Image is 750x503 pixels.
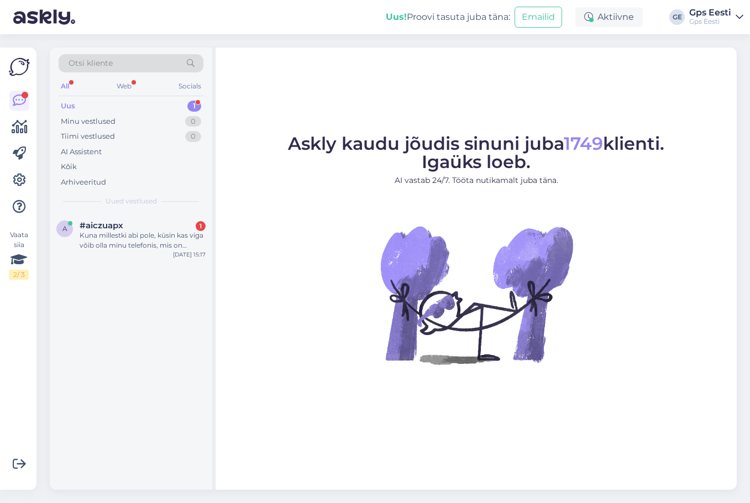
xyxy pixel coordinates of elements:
[9,56,30,77] img: Askly Logo
[80,221,123,230] span: #aiczuapx
[689,8,731,17] div: Gps Eesti
[689,8,743,26] a: Gps EestiGps Eesti
[69,57,113,69] span: Otsi kliente
[288,133,664,172] span: Askly kaudu jõudis sinuni juba klienti. Igaüks loeb.
[80,230,206,250] div: Kuna millestki abi pole, küsin kas viga võib olla minu telefonis, mis on lihtsalt vana ?
[689,17,731,26] div: Gps Eesti
[187,101,201,112] div: 1
[386,11,510,24] div: Proovi tasuta juba täna:
[575,7,643,27] div: Aktiivne
[196,221,206,231] div: 1
[515,7,562,28] button: Emailid
[61,101,75,112] div: Uus
[173,250,206,259] div: [DATE] 15:17
[59,79,71,93] div: All
[106,196,157,206] span: Uued vestlused
[9,270,29,280] div: 2 / 3
[185,116,201,127] div: 0
[185,131,201,142] div: 0
[669,9,685,25] div: GE
[61,161,77,172] div: Kõik
[288,175,664,186] p: AI vastab 24/7. Tööta nutikamalt juba täna.
[62,224,67,233] span: a
[176,79,203,93] div: Socials
[114,79,134,93] div: Web
[61,131,115,142] div: Tiimi vestlused
[9,230,29,280] div: Vaata siia
[564,133,603,154] span: 1749
[377,195,576,394] img: No Chat active
[61,146,102,158] div: AI Assistent
[386,12,407,22] b: Uus!
[61,177,106,188] div: Arhiveeritud
[61,116,116,127] div: Minu vestlused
